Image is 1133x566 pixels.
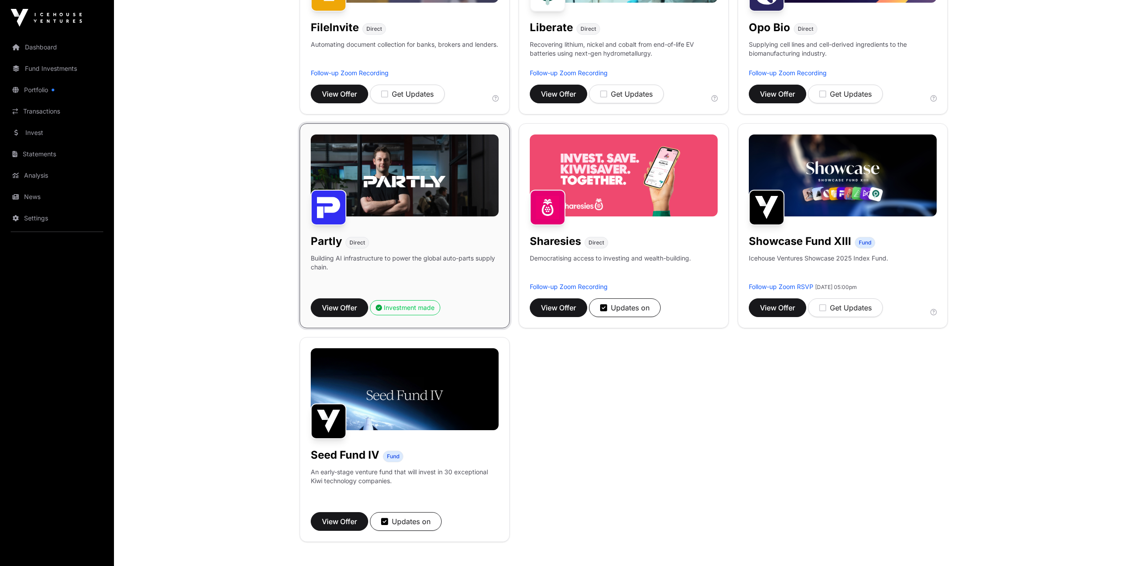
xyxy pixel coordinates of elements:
button: Get Updates [808,85,883,103]
span: View Offer [322,302,357,313]
a: Fund Investments [7,59,107,78]
span: Fund [387,453,399,460]
p: Building AI infrastructure to power the global auto-parts supply chain. [311,254,499,282]
button: Get Updates [589,85,664,103]
h1: Opo Bio [749,20,790,35]
a: Portfolio [7,80,107,100]
a: Transactions [7,102,107,121]
span: [DATE] 05:00pm [815,284,857,290]
img: Sharesies [530,190,565,225]
span: Direct [349,239,365,246]
span: Direct [581,25,596,33]
span: View Offer [541,89,576,99]
span: View Offer [322,89,357,99]
button: View Offer [311,85,368,103]
span: Fund [859,239,871,246]
a: Invest [7,123,107,143]
p: Icehouse Ventures Showcase 2025 Index Fund. [749,254,888,263]
h1: Seed Fund IV [311,448,379,462]
img: Partly-Banner.jpg [311,134,499,216]
span: Direct [589,239,604,246]
p: Automating document collection for banks, brokers and lenders. [311,40,498,69]
iframe: Chat Widget [1088,523,1133,566]
div: Get Updates [819,89,872,99]
span: View Offer [322,516,357,527]
button: View Offer [749,85,806,103]
a: Follow-up Zoom Recording [749,69,827,77]
h1: Sharesies [530,234,581,248]
img: Seed Fund IV [311,403,346,439]
p: Recovering lithium, nickel and cobalt from end-of-life EV batteries using next-gen hydrometallurgy. [530,40,718,69]
p: Democratising access to investing and wealth-building. [530,254,691,282]
span: Direct [798,25,813,33]
button: View Offer [311,512,368,531]
p: An early-stage venture fund that will invest in 30 exceptional Kiwi technology companies. [311,468,499,485]
h1: FileInvite [311,20,359,35]
a: Follow-up Zoom RSVP [749,283,813,290]
a: Statements [7,144,107,164]
img: Showcase Fund XIII [749,190,784,225]
a: Analysis [7,166,107,185]
a: Settings [7,208,107,228]
div: Investment made [376,303,435,312]
div: Updates on [600,302,650,313]
button: View Offer [530,298,587,317]
div: Get Updates [600,89,653,99]
a: Follow-up Zoom Recording [530,283,608,290]
img: Sharesies-Banner.jpg [530,134,718,216]
img: Seed-Fund-4_Banner.jpg [311,348,499,430]
p: Supplying cell lines and cell-derived ingredients to the biomanufacturing industry. [749,40,937,58]
img: Icehouse Ventures Logo [11,9,82,27]
span: View Offer [541,302,576,313]
a: Dashboard [7,37,107,57]
div: Updates on [381,516,430,527]
button: Get Updates [370,85,445,103]
h1: Partly [311,234,342,248]
span: View Offer [760,302,795,313]
button: Updates on [370,512,442,531]
h1: Liberate [530,20,573,35]
div: Get Updates [381,89,434,99]
img: Partly [311,190,346,225]
button: View Offer [311,298,368,317]
button: Investment made [370,300,440,315]
span: View Offer [760,89,795,99]
span: Direct [366,25,382,33]
button: View Offer [749,298,806,317]
a: News [7,187,107,207]
button: View Offer [530,85,587,103]
img: Showcase-Fund-Banner-1.jpg [749,134,937,216]
button: Get Updates [808,298,883,317]
button: Updates on [589,298,661,317]
a: Follow-up Zoom Recording [311,69,389,77]
div: Get Updates [819,302,872,313]
a: Follow-up Zoom Recording [530,69,608,77]
h1: Showcase Fund XIII [749,234,851,248]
